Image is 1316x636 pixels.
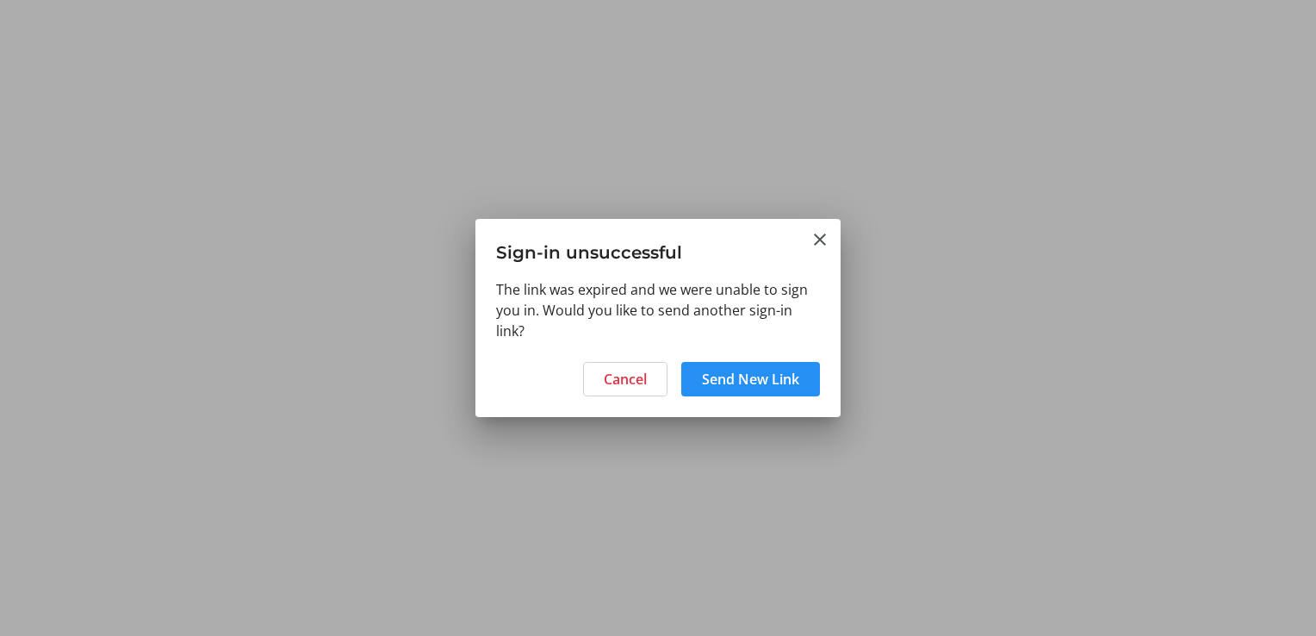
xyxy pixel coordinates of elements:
[583,362,667,396] button: Cancel
[475,219,841,278] h3: Sign-in unsuccessful
[604,369,647,390] span: Cancel
[810,229,830,250] button: Close
[702,369,799,390] span: Send New Link
[681,362,820,396] button: Send New Link
[475,279,841,352] div: The link was expired and we were unable to sign you in. Would you like to send another sign-in link?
